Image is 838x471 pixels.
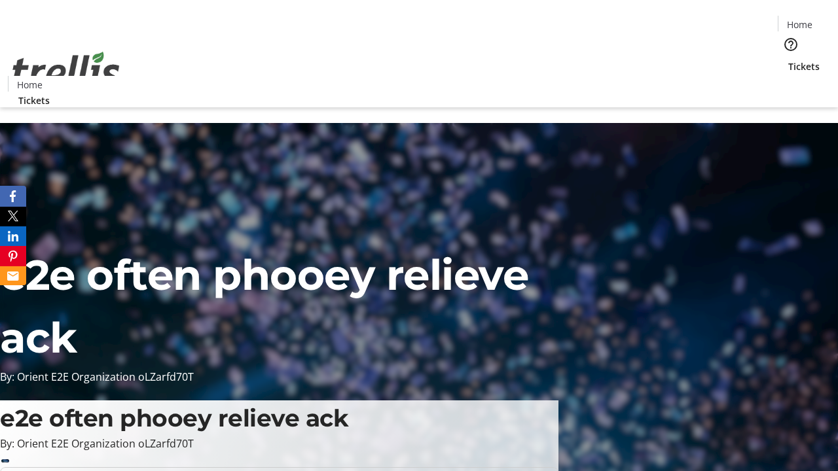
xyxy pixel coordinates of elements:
[788,60,820,73] span: Tickets
[778,73,804,99] button: Cart
[8,37,124,103] img: Orient E2E Organization oLZarfd70T's Logo
[778,18,820,31] a: Home
[17,78,43,92] span: Home
[778,31,804,58] button: Help
[778,60,830,73] a: Tickets
[18,94,50,107] span: Tickets
[8,94,60,107] a: Tickets
[787,18,812,31] span: Home
[9,78,50,92] a: Home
